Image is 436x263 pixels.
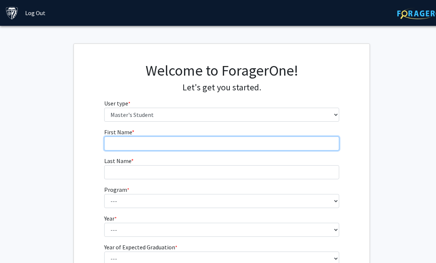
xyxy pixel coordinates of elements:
[104,157,131,165] span: Last Name
[104,243,177,252] label: Year of Expected Graduation
[104,214,117,223] label: Year
[104,82,340,93] h4: Let's get you started.
[104,62,340,79] h1: Welcome to ForagerOne!
[6,7,18,20] img: Johns Hopkins University Logo
[104,99,130,108] label: User type
[104,185,129,194] label: Program
[6,230,31,257] iframe: Chat
[104,128,132,136] span: First Name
